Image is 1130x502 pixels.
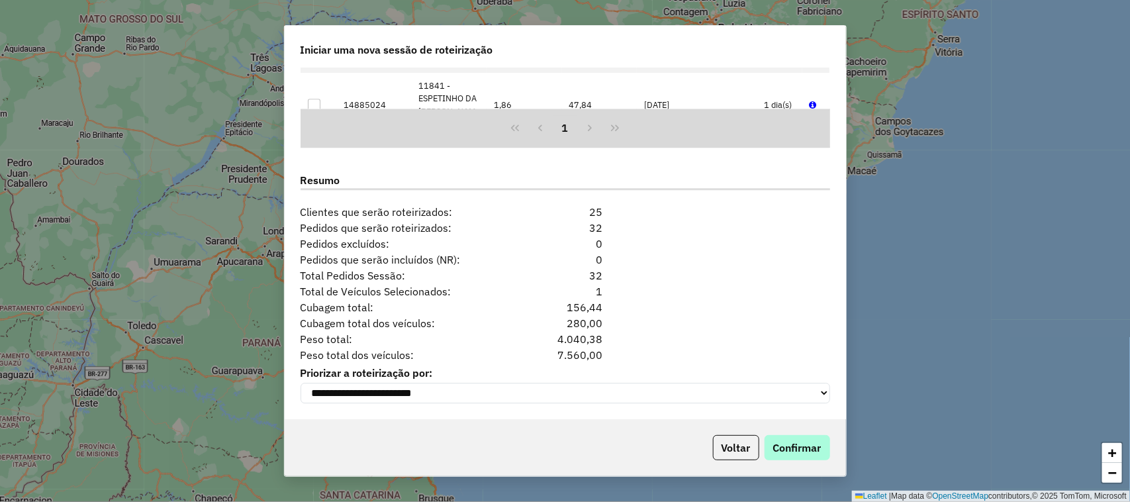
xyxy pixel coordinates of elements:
[1108,464,1117,481] span: −
[293,252,520,268] span: Pedidos que serão incluídos (NR):
[301,42,493,58] span: Iniciar uma nova sessão de roteirização
[293,220,520,236] span: Pedidos que serão roteirizados:
[1102,443,1122,463] a: Zoom in
[855,491,887,501] a: Leaflet
[293,236,520,252] span: Pedidos excluídos:
[520,331,610,347] div: 4.040,38
[553,115,578,140] button: 1
[757,73,802,138] td: 1 dia(s)
[637,73,757,138] td: [DATE]
[889,491,891,501] span: |
[1102,463,1122,483] a: Zoom out
[293,268,520,283] span: Total Pedidos Sessão:
[293,315,520,331] span: Cubagem total dos veículos:
[765,435,830,460] button: Confirmar
[520,283,610,299] div: 1
[520,252,610,268] div: 0
[293,283,520,299] span: Total de Veículos Selecionados:
[412,73,487,138] td: 11841 - ESPETINHO DA [PERSON_NAME]
[852,491,1130,502] div: Map data © contributors,© 2025 TomTom, Microsoft
[520,299,610,315] div: 156,44
[520,268,610,283] div: 32
[933,491,989,501] a: OpenStreetMap
[293,299,520,315] span: Cubagem total:
[520,220,610,236] div: 32
[520,315,610,331] div: 280,00
[487,73,562,138] td: 1,86
[301,172,830,190] label: Resumo
[520,204,610,220] div: 25
[293,331,520,347] span: Peso total:
[336,73,412,138] td: 14885024
[301,365,830,381] label: Priorizar a roteirização por:
[713,435,759,460] button: Voltar
[293,347,520,363] span: Peso total dos veículos:
[293,204,520,220] span: Clientes que serão roteirizados:
[1108,444,1117,461] span: +
[562,73,637,138] td: 47,84
[520,347,610,363] div: 7.560,00
[520,236,610,252] div: 0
